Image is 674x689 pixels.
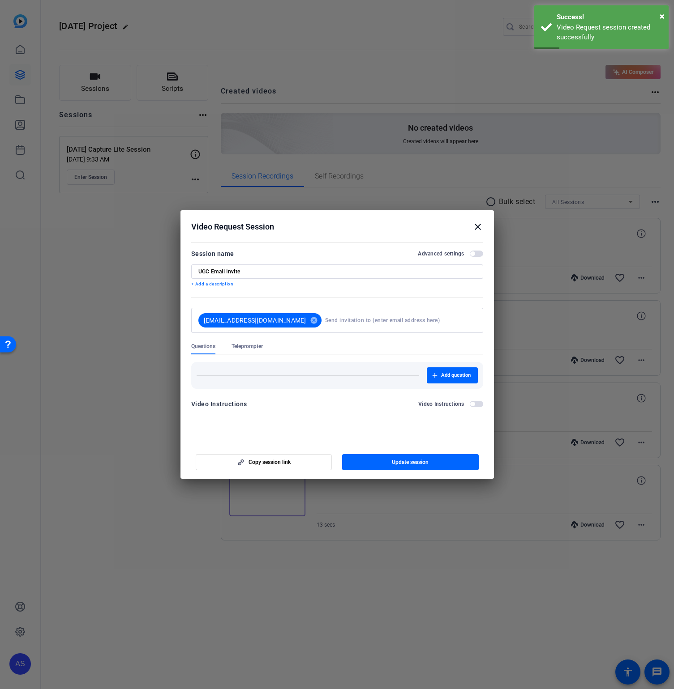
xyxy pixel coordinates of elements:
[191,248,234,259] div: Session name
[191,343,215,350] span: Questions
[392,459,429,466] span: Update session
[196,454,332,470] button: Copy session link
[557,22,662,43] div: Video Request session created successfully
[306,316,322,324] mat-icon: cancel
[660,9,665,23] button: Close
[204,316,306,325] span: [EMAIL_ADDRESS][DOMAIN_NAME]
[191,221,483,232] div: Video Request Session
[427,367,478,383] button: Add question
[472,221,483,232] mat-icon: close
[191,281,483,288] p: + Add a description
[418,400,464,408] h2: Video Instructions
[198,268,476,275] input: Enter Session Name
[660,11,665,21] span: ×
[342,454,479,470] button: Update session
[441,372,471,379] span: Add question
[191,399,247,409] div: Video Instructions
[418,250,464,257] h2: Advanced settings
[249,459,291,466] span: Copy session link
[325,311,472,329] input: Send invitation to (enter email address here)
[232,343,263,350] span: Teleprompter
[557,12,662,22] div: Success!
